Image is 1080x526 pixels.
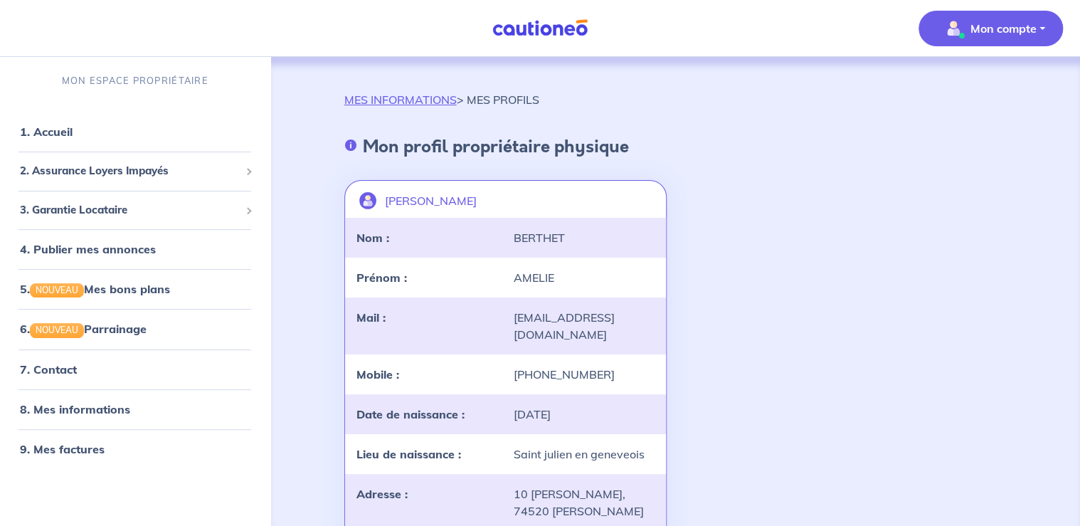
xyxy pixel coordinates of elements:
a: MES INFORMATIONS [344,93,457,107]
h4: Mon profil propriétaire physique [363,137,629,157]
div: 9. Mes factures [6,435,265,463]
div: [DATE] [505,406,663,423]
strong: Adresse : [356,487,408,501]
strong: Prénom : [356,270,407,285]
strong: Lieu de naissance : [356,447,461,461]
img: Cautioneo [487,19,593,37]
div: 8. Mes informations [6,395,265,424]
div: [PHONE_NUMBER] [505,366,663,383]
div: 3. Garantie Locataire [6,196,265,224]
div: 6.NOUVEAUParrainage [6,315,265,343]
div: Saint julien en geneveois [505,446,663,463]
img: illu_account.svg [359,192,376,209]
div: 5.NOUVEAUMes bons plans [6,275,265,303]
div: [EMAIL_ADDRESS][DOMAIN_NAME] [505,309,663,343]
div: 7. Contact [6,355,265,384]
div: 4. Publier mes annonces [6,235,265,263]
a: 5.NOUVEAUMes bons plans [20,282,170,296]
a: 7. Contact [20,362,77,377]
strong: Date de naissance : [356,407,465,421]
img: illu_account_valid_menu.svg [942,17,965,40]
a: 6.NOUVEAUParrainage [20,322,147,336]
div: AMELIE [505,269,663,286]
strong: Mail : [356,310,386,325]
div: 10 [PERSON_NAME], 74520 [PERSON_NAME] [505,485,663,520]
p: > MES PROFILS [344,91,539,108]
a: 8. Mes informations [20,402,130,416]
span: 3. Garantie Locataire [20,202,240,219]
strong: Nom : [356,231,389,245]
p: [PERSON_NAME] [385,192,477,209]
button: illu_account_valid_menu.svgMon compte [918,11,1063,46]
p: Mon compte [970,20,1037,37]
div: 2. Assurance Loyers Impayés [6,157,265,185]
div: 1. Accueil [6,117,265,146]
div: BERTHET [505,229,663,246]
a: 9. Mes factures [20,442,105,456]
span: 2. Assurance Loyers Impayés [20,163,240,179]
p: MON ESPACE PROPRIÉTAIRE [62,74,208,88]
a: 4. Publier mes annonces [20,242,156,256]
strong: Mobile : [356,367,399,382]
a: 1. Accueil [20,125,73,139]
